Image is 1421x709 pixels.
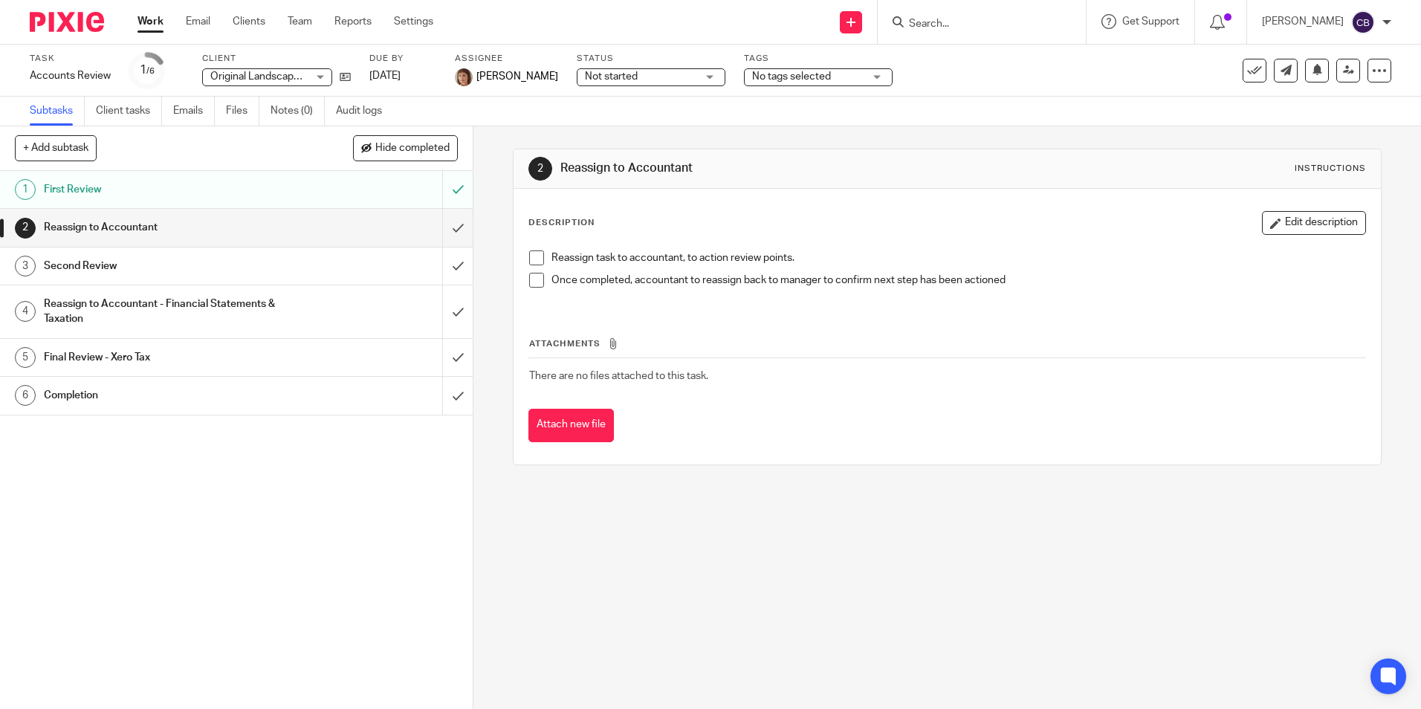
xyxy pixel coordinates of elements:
label: Due by [369,53,436,65]
div: 4 [15,301,36,322]
a: Work [137,14,164,29]
h1: Completion [44,384,300,407]
button: Edit description [1262,211,1366,235]
a: Team [288,14,312,29]
label: Client [202,53,351,65]
button: Hide completed [353,135,458,161]
a: Files [226,97,259,126]
small: /6 [146,67,155,75]
label: Task [30,53,111,65]
span: Original Landscape Design [210,71,334,82]
h1: Second Review [44,255,300,277]
input: Search [907,18,1041,31]
img: svg%3E [1351,10,1375,34]
div: Instructions [1295,163,1366,175]
button: Attach new file [528,409,614,442]
p: Description [528,217,595,229]
div: 1 [140,62,155,79]
img: Pixie%204.jpg [455,68,473,86]
h1: Reassign to Accountant [560,161,979,176]
span: [PERSON_NAME] [476,69,558,84]
div: 2 [15,218,36,239]
p: Reassign task to accountant, to action review points. [551,250,1365,265]
span: Get Support [1122,16,1179,27]
label: Tags [744,53,893,65]
label: Status [577,53,725,65]
img: Pixie [30,12,104,32]
a: Clients [233,14,265,29]
p: [PERSON_NAME] [1262,14,1344,29]
span: No tags selected [752,71,831,82]
a: Audit logs [336,97,393,126]
span: Hide completed [375,143,450,155]
span: There are no files attached to this task. [529,371,708,381]
div: 5 [15,347,36,368]
a: Reports [334,14,372,29]
a: Notes (0) [271,97,325,126]
h1: Final Review - Xero Tax [44,346,300,369]
button: + Add subtask [15,135,97,161]
div: 6 [15,385,36,406]
a: Settings [394,14,433,29]
div: 3 [15,256,36,276]
div: 1 [15,179,36,200]
label: Assignee [455,53,558,65]
a: Client tasks [96,97,162,126]
span: Not started [585,71,638,82]
a: Subtasks [30,97,85,126]
span: Attachments [529,340,601,348]
div: Accounts Review [30,68,111,83]
h1: Reassign to Accountant [44,216,300,239]
p: Once completed, accountant to reassign back to manager to confirm next step has been actioned [551,273,1365,288]
h1: Reassign to Accountant - Financial Statements & Taxation [44,293,300,331]
span: [DATE] [369,71,401,81]
h1: First Review [44,178,300,201]
a: Emails [173,97,215,126]
div: 2 [528,157,552,181]
a: Email [186,14,210,29]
